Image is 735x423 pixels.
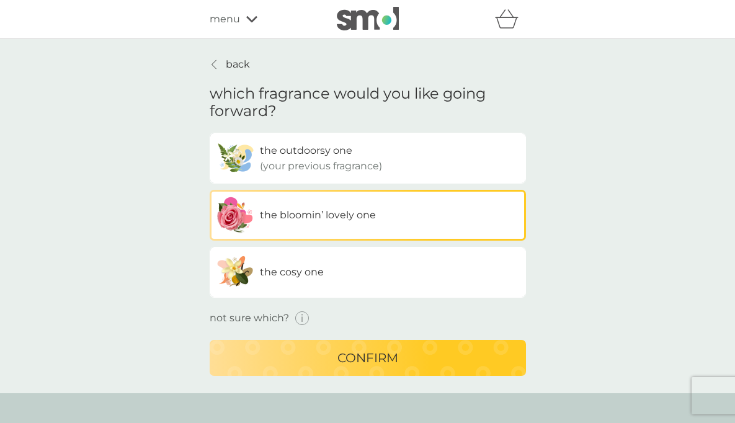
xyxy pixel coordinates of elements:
[260,266,324,278] span: the cosy one
[210,56,250,73] a: back
[495,7,526,32] div: basket
[210,85,526,121] h1: which fragrance would you like going forward?
[210,312,289,324] span: not sure which?
[210,11,240,27] span: menu
[337,7,399,30] img: smol
[260,209,376,221] span: the bloomin’ lovely one
[260,158,382,174] p: (your previous fragrance)
[210,340,526,376] button: confirm
[260,145,352,156] span: the outdoorsy one
[226,56,250,73] p: back
[210,310,310,327] button: not sure which?
[337,348,398,368] p: confirm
